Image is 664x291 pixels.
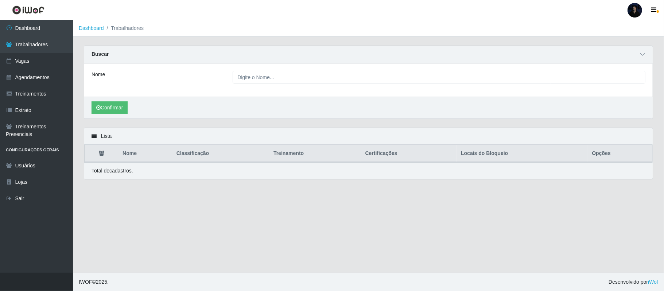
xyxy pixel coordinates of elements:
[92,101,128,114] button: Confirmar
[118,145,172,162] th: Nome
[79,279,92,285] span: IWOF
[172,145,269,162] th: Classificação
[92,51,109,57] strong: Buscar
[79,278,109,286] span: © 2025 .
[233,71,645,84] input: Digite o Nome...
[104,24,144,32] li: Trabalhadores
[587,145,652,162] th: Opções
[361,145,457,162] th: Certificações
[457,145,587,162] th: Locais do Bloqueio
[269,145,361,162] th: Treinamento
[79,25,104,31] a: Dashboard
[92,71,105,78] label: Nome
[609,278,658,286] span: Desenvolvido por
[648,279,658,285] a: iWof
[73,20,664,37] nav: breadcrumb
[12,5,44,15] img: CoreUI Logo
[92,167,133,175] p: Total de cadastros.
[84,128,653,145] div: Lista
